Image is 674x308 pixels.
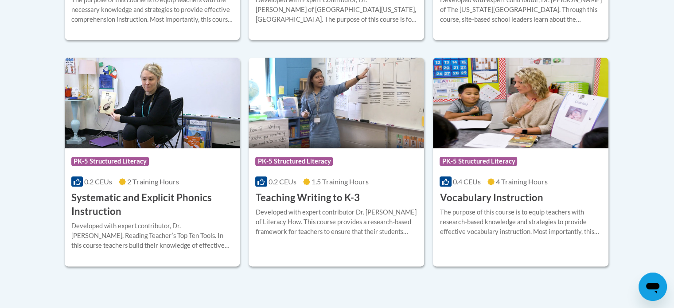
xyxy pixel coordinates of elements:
[440,191,543,205] h3: Vocabulary Instruction
[440,207,602,237] div: The purpose of this course is to equip teachers with research-based knowledge and strategies to p...
[127,177,179,186] span: 2 Training Hours
[433,58,608,266] a: Course LogoPK-5 Structured Literacy0.4 CEUs4 Training Hours Vocabulary InstructionThe purpose of ...
[84,177,112,186] span: 0.2 CEUs
[71,221,234,250] div: Developed with expert contributor, Dr. [PERSON_NAME], Reading Teacherʹs Top Ten Tools. In this co...
[249,58,424,148] img: Course Logo
[255,207,417,237] div: Developed with expert contributor Dr. [PERSON_NAME] of Literacy How. This course provides a resea...
[65,58,240,148] img: Course Logo
[65,58,240,266] a: Course LogoPK-5 Structured Literacy0.2 CEUs2 Training Hours Systematic and Explicit Phonics Instr...
[639,273,667,301] iframe: Button to launch messaging window
[269,177,296,186] span: 0.2 CEUs
[453,177,481,186] span: 0.4 CEUs
[433,58,608,148] img: Course Logo
[312,177,369,186] span: 1.5 Training Hours
[249,58,424,266] a: Course LogoPK-5 Structured Literacy0.2 CEUs1.5 Training Hours Teaching Writing to K-3Developed wi...
[440,157,517,166] span: PK-5 Structured Literacy
[255,191,359,205] h3: Teaching Writing to K-3
[496,177,548,186] span: 4 Training Hours
[71,191,234,218] h3: Systematic and Explicit Phonics Instruction
[255,157,333,166] span: PK-5 Structured Literacy
[71,157,149,166] span: PK-5 Structured Literacy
